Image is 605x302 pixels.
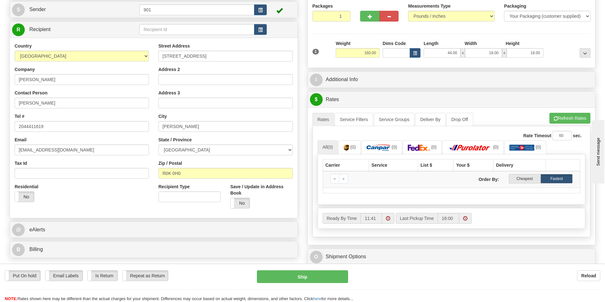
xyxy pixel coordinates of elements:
[465,40,477,47] label: Width
[313,49,319,55] span: 1
[506,40,520,47] label: Height
[12,243,25,256] span: B
[158,113,167,119] label: City
[493,145,499,150] span: (0)
[12,223,25,236] span: @
[342,177,345,181] span: »
[336,40,350,47] label: Weight
[408,3,451,9] label: Measurements Type
[327,145,333,150] span: (0)
[310,93,593,106] a: $Rates
[310,73,593,86] a: IAdditional Info
[330,174,339,183] a: Previous
[15,66,35,73] label: Company
[158,183,190,190] label: Recipient Type
[509,174,541,183] label: Cheapest
[424,40,439,47] label: Length
[451,174,504,183] label: Order By:
[396,213,438,224] label: Last Pickup Time
[313,113,334,126] a: Rates
[29,7,46,12] span: Sender
[45,271,83,281] label: Email Labels
[408,145,430,151] img: FedEx Express®
[139,24,254,35] input: Recipient Id
[366,145,390,151] img: Canpar
[335,113,373,126] a: Service Filters
[158,51,293,61] input: Enter a location
[590,119,604,183] iframe: chat widget
[509,145,534,151] img: Canada Post
[392,145,397,150] span: (0)
[318,140,338,154] a: All
[15,43,32,49] label: Country
[383,40,406,47] label: Dims Code
[310,251,323,263] span: O
[88,271,118,281] label: Is Return
[15,137,26,143] label: Email
[334,177,336,181] span: «
[12,23,25,36] span: R
[5,296,17,301] span: NOTE:
[29,247,43,252] span: Billing
[29,27,50,32] span: Recipient
[310,74,323,86] span: I
[415,113,446,126] a: Deliver By
[431,145,437,150] span: (0)
[158,43,190,49] label: Street Address
[15,192,34,202] label: No
[5,5,59,10] div: Send message
[573,132,581,139] label: sec.
[504,3,526,9] label: Packaging
[5,271,40,281] label: Put On hold
[323,213,361,224] label: Ready By Time
[15,183,38,190] label: Residential
[350,145,356,150] span: (0)
[369,159,418,171] th: Service
[523,132,551,139] label: Rate Timeout
[230,183,292,196] label: Save / Update in Address Book
[15,160,27,166] label: Tax Id
[139,4,254,15] input: Sender Id
[344,145,349,151] img: UPS
[460,48,465,58] span: x
[158,137,192,143] label: State / Province
[323,159,369,171] th: Carrier
[374,113,414,126] a: Service Groups
[549,113,590,124] button: Refresh Rates
[12,223,295,236] a: @ eAlerts
[313,3,333,9] label: Packages
[29,227,45,232] span: eAlerts
[15,113,24,119] label: Tel #
[12,3,25,16] span: S
[12,243,295,256] a: B Billing
[12,3,139,16] a: S Sender
[502,48,507,58] span: x
[231,198,250,208] label: No
[541,174,573,183] label: Fastest
[446,113,473,126] a: Drop Off
[123,271,168,281] label: Repeat as Return
[158,90,180,96] label: Address 3
[493,159,546,171] th: Delivery
[310,250,593,263] a: OShipment Options
[339,174,348,183] a: Next
[535,145,541,150] span: (0)
[577,270,600,281] button: Reload
[418,159,454,171] th: List $
[158,160,182,166] label: Zip / Postal
[310,93,323,106] span: $
[581,273,596,278] b: Reload
[447,145,492,151] img: Purolator
[313,296,321,301] a: here
[15,90,47,96] label: Contact Person
[158,66,180,73] label: Address 2
[12,23,125,36] a: R Recipient
[580,48,590,58] div: ...
[257,270,348,283] button: Ship
[454,159,494,171] th: Your $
